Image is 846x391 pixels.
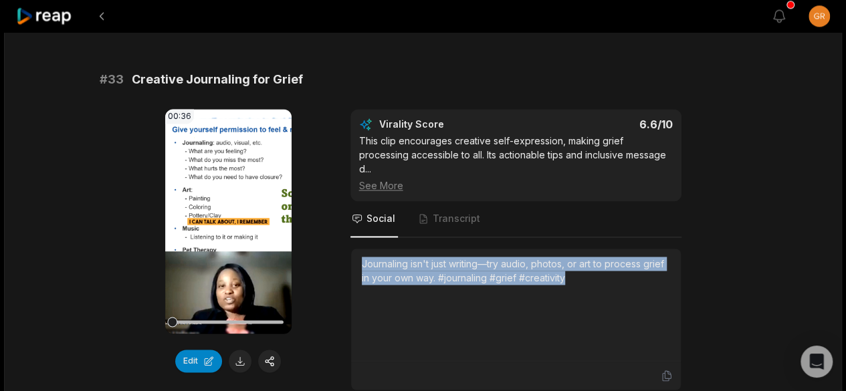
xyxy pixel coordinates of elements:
[366,212,395,225] span: Social
[359,134,673,192] div: This clip encourages creative self-expression, making grief processing accessible to all. Its act...
[433,212,480,225] span: Transcript
[100,70,124,89] span: # 33
[379,118,523,131] div: Virality Score
[359,178,673,192] div: See More
[175,350,222,372] button: Edit
[801,346,833,378] div: Open Intercom Messenger
[529,118,673,131] div: 6.6 /10
[165,109,292,334] video: Your browser does not support mp4 format.
[350,201,681,237] nav: Tabs
[132,70,303,89] span: Creative Journaling for Grief
[362,257,670,285] div: Journaling isn't just writing—try audio, photos, or art to process grief in your own way. #journa...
